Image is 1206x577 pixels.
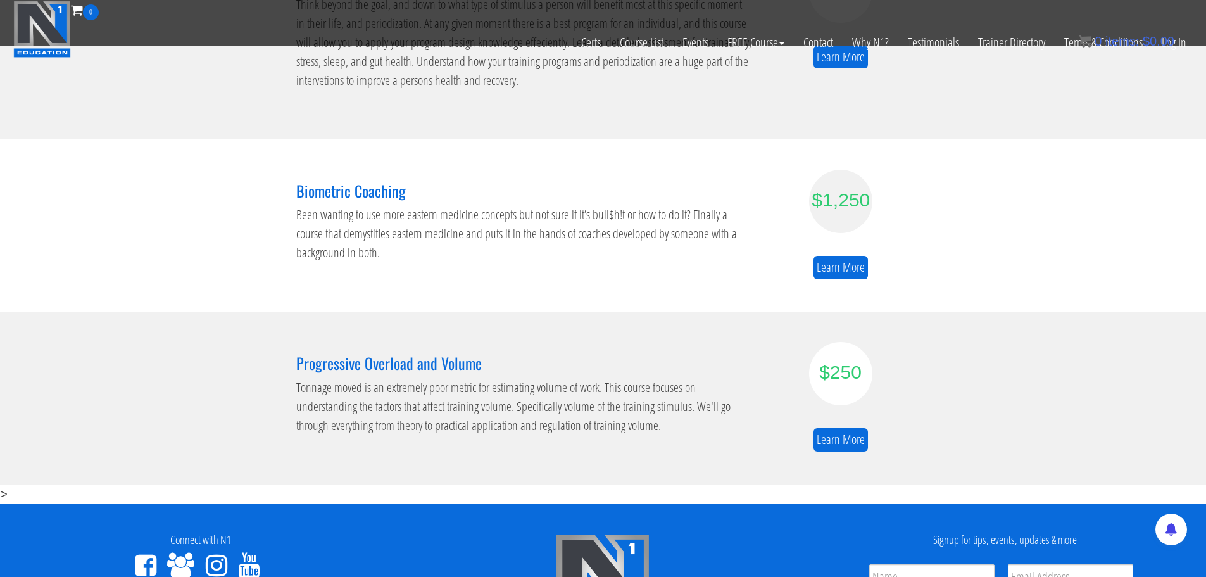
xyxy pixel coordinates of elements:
img: icon11.png [1079,35,1091,48]
a: FREE Course [718,20,794,65]
div: $1,250 [812,186,869,214]
a: Contact [794,20,843,65]
p: Tonnage moved is an extremely poor metric for estimating volume of work. This course focuses on u... [296,378,752,435]
h3: Biometric Coaching [296,182,752,199]
a: Learn More [813,428,868,452]
a: Terms & Conditions [1055,20,1152,65]
bdi: 0.00 [1143,34,1174,48]
a: Course List [610,20,673,65]
span: $ [1143,34,1150,48]
a: Testimonials [898,20,969,65]
a: Trainer Directory [969,20,1055,65]
img: n1-education [13,1,71,58]
div: $250 [812,358,869,386]
span: 0 [83,4,99,20]
h3: Progressive Overload and Volume [296,355,752,371]
a: Certs [572,20,610,65]
span: 0 [1095,34,1102,48]
a: Events [673,20,718,65]
a: 0 [71,1,99,18]
p: Been wanting to use more eastern medicine concepts but not sure if it’s bull$h!t or how to do it?... [296,205,752,262]
a: Why N1? [843,20,898,65]
a: Log In [1152,20,1196,65]
a: 0 items: $0.00 [1079,34,1174,48]
h4: Signup for tips, events, updates & more [813,534,1197,547]
span: items: [1105,34,1139,48]
a: Learn More [813,256,868,279]
h4: Connect with N1 [9,534,393,547]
